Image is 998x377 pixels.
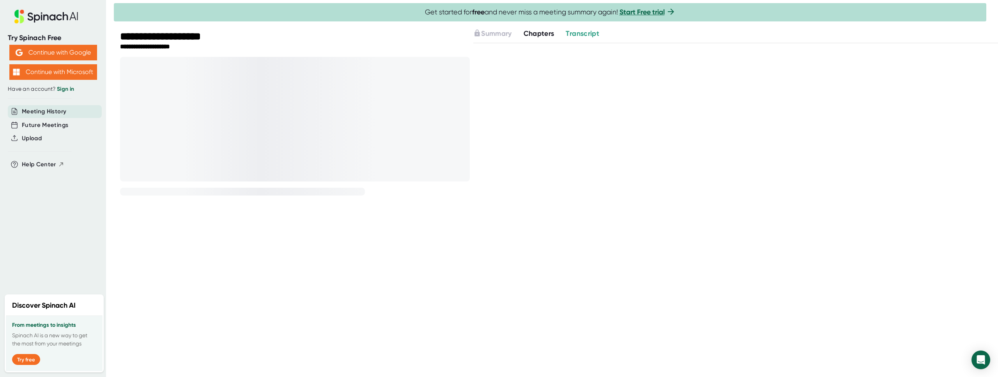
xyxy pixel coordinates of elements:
button: Continue with Microsoft [9,64,97,80]
button: Future Meetings [22,121,68,130]
div: Try Spinach Free [8,33,98,42]
a: Start Free trial [619,8,665,16]
span: Chapters [524,29,554,38]
button: Continue with Google [9,45,97,60]
button: Meeting History [22,107,66,116]
button: Try free [12,354,40,365]
p: Spinach AI is a new way to get the most from your meetings [12,331,96,348]
button: Summary [473,28,511,39]
span: Get started for and never miss a meeting summary again! [425,8,676,17]
span: Help Center [22,160,56,169]
h3: From meetings to insights [12,322,96,328]
button: Upload [22,134,42,143]
button: Transcript [566,28,599,39]
span: Transcript [566,29,599,38]
div: Have an account? [8,86,98,93]
a: Sign in [57,86,74,92]
b: free [472,8,485,16]
button: Chapters [524,28,554,39]
span: Summary [481,29,511,38]
div: Open Intercom Messenger [971,351,990,369]
button: Help Center [22,160,64,169]
h2: Discover Spinach AI [12,300,76,311]
img: Aehbyd4JwY73AAAAAElFTkSuQmCC [16,49,23,56]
